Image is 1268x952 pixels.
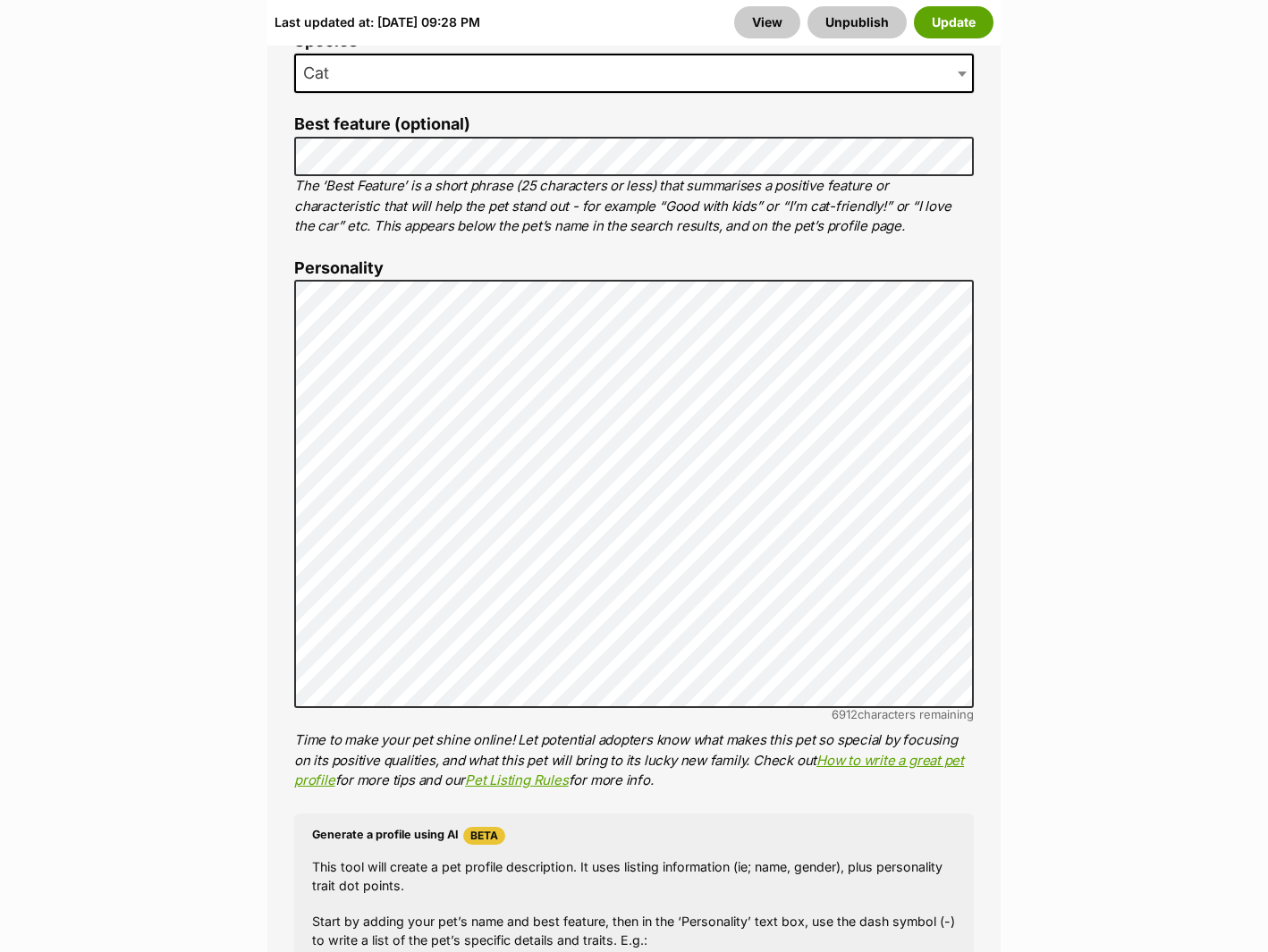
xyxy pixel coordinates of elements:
label: Personality [294,259,974,278]
a: View [734,6,800,38]
button: Update [914,6,993,38]
span: 6912 [832,707,858,721]
h4: Generate a profile using AI [312,827,956,845]
span: Cat [294,54,974,93]
span: Cat [296,61,347,86]
p: This tool will create a pet profile description. It uses listing information (ie; name, gender), ... [312,857,956,896]
button: Unpublish [807,6,907,38]
p: Start by adding your pet’s name and best feature, then in the ‘Personality’ text box, use the das... [312,912,956,950]
label: Best feature (optional) [294,115,974,134]
p: The ‘Best Feature’ is a short phrase (25 characters or less) that summarises a positive feature o... [294,176,974,237]
div: Last updated at: [DATE] 09:28 PM [275,6,480,38]
div: characters remaining [294,708,974,721]
a: Pet Listing Rules [465,771,568,788]
span: Beta [463,827,505,845]
p: Time to make your pet shine online! Let potential adopters know what makes this pet so special by... [294,730,974,791]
